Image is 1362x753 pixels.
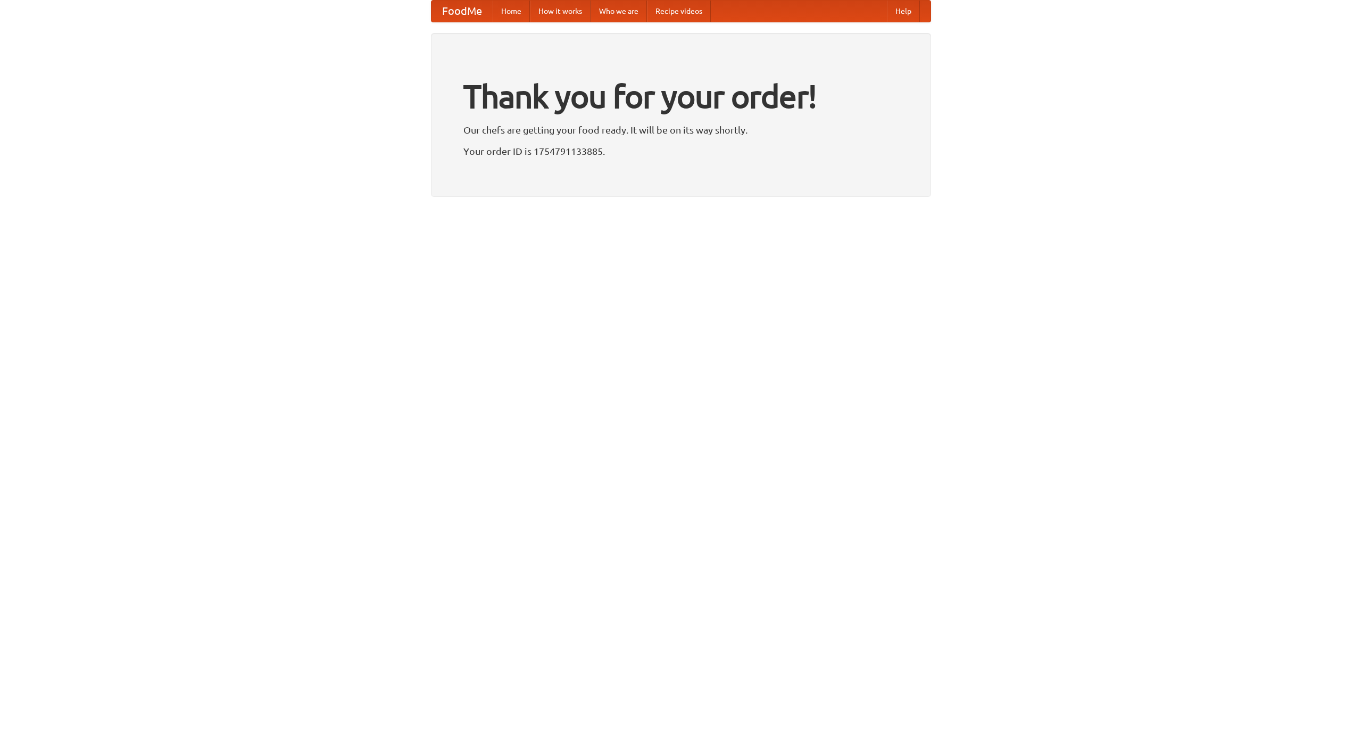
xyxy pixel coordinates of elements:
a: Home [493,1,530,22]
h1: Thank you for your order! [463,71,899,122]
a: Recipe videos [647,1,711,22]
a: Who we are [591,1,647,22]
a: Help [887,1,920,22]
a: FoodMe [431,1,493,22]
p: Our chefs are getting your food ready. It will be on its way shortly. [463,122,899,138]
a: How it works [530,1,591,22]
p: Your order ID is 1754791133885. [463,143,899,159]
